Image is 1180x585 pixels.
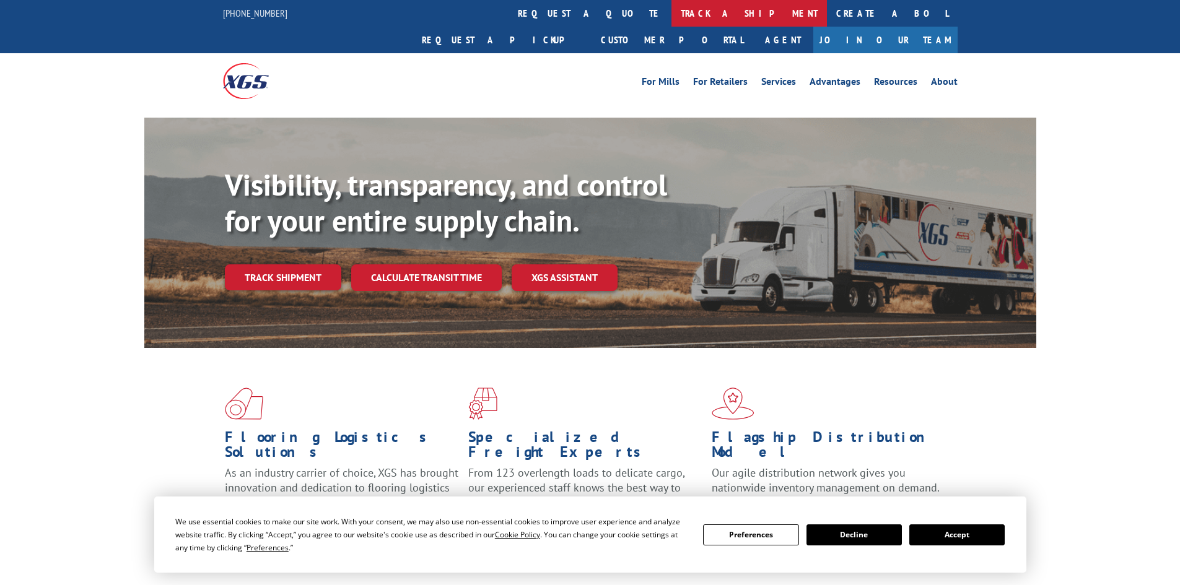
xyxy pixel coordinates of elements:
a: Customer Portal [592,27,753,53]
a: Resources [874,77,917,90]
a: About [931,77,958,90]
span: Cookie Policy [495,529,540,540]
a: [PHONE_NUMBER] [223,7,287,19]
b: Visibility, transparency, and control for your entire supply chain. [225,165,667,240]
a: Request a pickup [413,27,592,53]
div: We use essential cookies to make our site work. With your consent, we may also use non-essential ... [175,515,688,554]
a: Agent [753,27,813,53]
img: xgs-icon-focused-on-flooring-red [468,388,497,420]
button: Preferences [703,524,798,545]
span: Preferences [247,542,289,553]
a: Join Our Team [813,27,958,53]
button: Decline [806,524,902,545]
div: Cookie Consent Prompt [154,496,1026,573]
a: Advantages [810,77,860,90]
h1: Flooring Logistics Solutions [225,430,459,466]
a: XGS ASSISTANT [512,264,618,291]
h1: Specialized Freight Experts [468,430,702,466]
p: From 123 overlength loads to delicate cargo, our experienced staff knows the best way to move you... [468,466,702,521]
a: Services [761,77,796,90]
a: Track shipment [225,264,341,290]
a: For Mills [642,77,680,90]
span: As an industry carrier of choice, XGS has brought innovation and dedication to flooring logistics... [225,466,458,509]
a: Calculate transit time [351,264,502,291]
img: xgs-icon-flagship-distribution-model-red [712,388,754,420]
img: xgs-icon-total-supply-chain-intelligence-red [225,388,263,420]
span: Our agile distribution network gives you nationwide inventory management on demand. [712,466,940,495]
button: Accept [909,524,1005,545]
h1: Flagship Distribution Model [712,430,946,466]
a: For Retailers [693,77,748,90]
